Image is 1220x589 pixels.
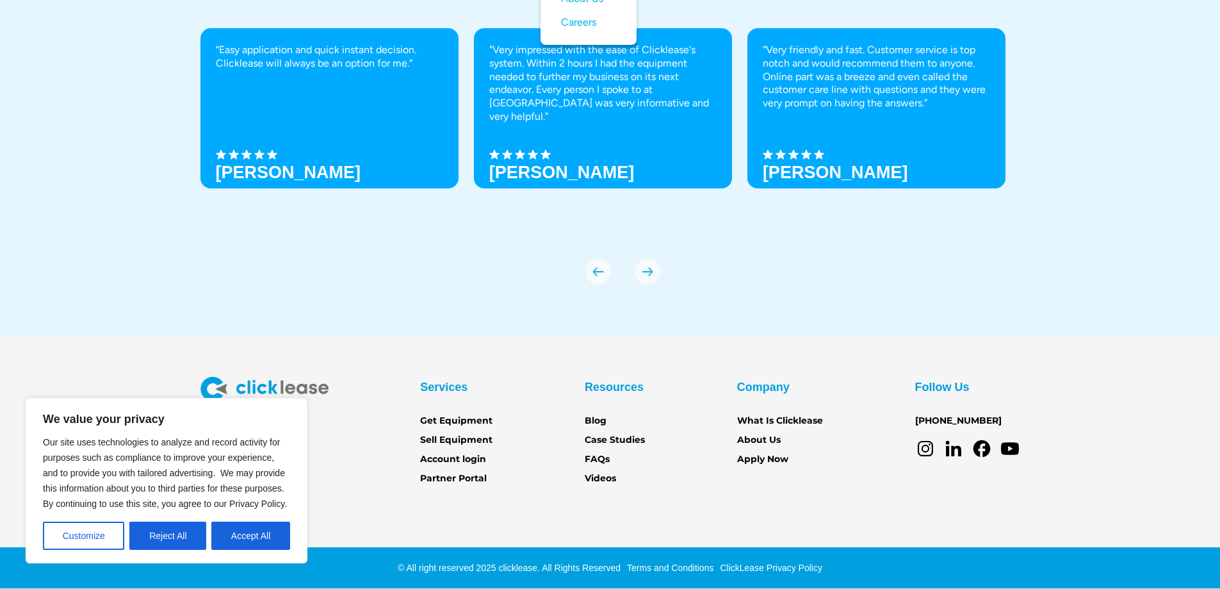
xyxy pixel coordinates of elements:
[420,433,492,447] a: Sell Equipment
[129,522,206,550] button: Reject All
[267,149,277,160] img: Black star icon
[585,377,644,397] div: Resources
[515,149,525,160] img: Black star icon
[489,44,717,124] p: "Very impressed with the ease of Clicklease's system. Within 2 hours I had the equipment needed t...
[43,411,290,427] p: We value your privacy
[737,377,790,397] div: Company
[747,28,1005,233] div: 3 of 8
[776,149,786,160] img: Black star icon
[43,522,124,550] button: Customize
[585,259,611,285] img: arrow Icon
[216,163,361,182] h3: [PERSON_NAME]
[216,149,226,160] img: Black star icon
[200,28,1020,285] div: carousel
[585,414,606,428] a: Blog
[624,563,713,573] a: Terms and Conditions
[763,163,908,182] h3: [PERSON_NAME]
[635,259,660,285] img: arrow Icon
[420,452,486,467] a: Account login
[528,149,538,160] img: Black star icon
[200,377,329,401] img: Clicklease logo
[814,149,824,160] img: Black star icon
[585,259,611,285] div: previous slide
[229,149,239,160] img: Black star icon
[398,561,621,574] div: © All right reserved 2025 clicklease. All Rights Reserved
[635,259,660,285] div: next slide
[541,149,551,160] img: Black star icon
[737,452,788,467] a: Apply Now
[211,522,290,550] button: Accept All
[26,398,307,563] div: We value your privacy
[915,377,970,397] div: Follow Us
[737,433,781,447] a: About Us
[489,149,500,160] img: Black star icon
[420,377,468,397] div: Services
[801,149,811,160] img: Black star icon
[474,28,732,233] div: 2 of 8
[561,11,616,35] a: Careers
[420,472,487,486] a: Partner Portal
[763,149,773,160] img: Black star icon
[489,163,635,182] strong: [PERSON_NAME]
[585,472,616,486] a: Videos
[241,149,252,160] img: Black star icon
[502,149,512,160] img: Black star icon
[915,414,1002,428] a: [PHONE_NUMBER]
[200,28,459,233] div: 1 of 8
[717,563,822,573] a: ClickLease Privacy Policy
[788,149,799,160] img: Black star icon
[585,433,645,447] a: Case Studies
[216,44,443,71] p: “Easy application and quick instant decision. Clicklease will always be an option for me.”
[763,44,990,110] p: “Very friendly and fast. Customer service is top notch and would recommend them to anyone. Online...
[420,414,492,428] a: Get Equipment
[254,149,264,160] img: Black star icon
[43,437,287,509] span: Our site uses technologies to analyze and record activity for purposes such as compliance to impr...
[737,414,823,428] a: What Is Clicklease
[585,452,610,467] a: FAQs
